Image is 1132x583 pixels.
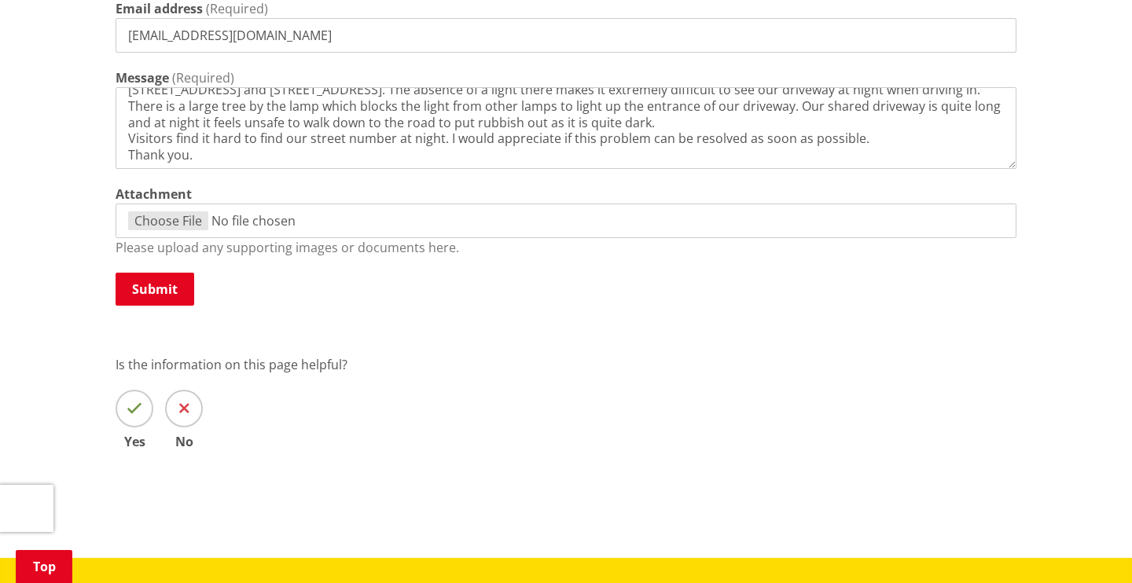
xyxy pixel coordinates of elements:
p: Please upload any supporting images or documents here. [116,238,1016,257]
span: No [165,435,203,448]
textarea: The street light at the entrance to my driveway (shared by three homes) has not been working for ... [116,87,1016,169]
span: Yes [116,435,153,448]
p: Is the information on this page helpful? [116,355,1016,374]
label: Attachment [116,185,192,203]
label: Message [116,68,169,87]
span: (Required) [172,69,234,86]
a: Top [16,550,72,583]
input: file [116,203,1016,238]
input: e.g. info@waidc.govt.nz [116,18,1016,53]
button: Submit [116,273,194,306]
iframe: Messenger Launcher [1060,517,1116,574]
